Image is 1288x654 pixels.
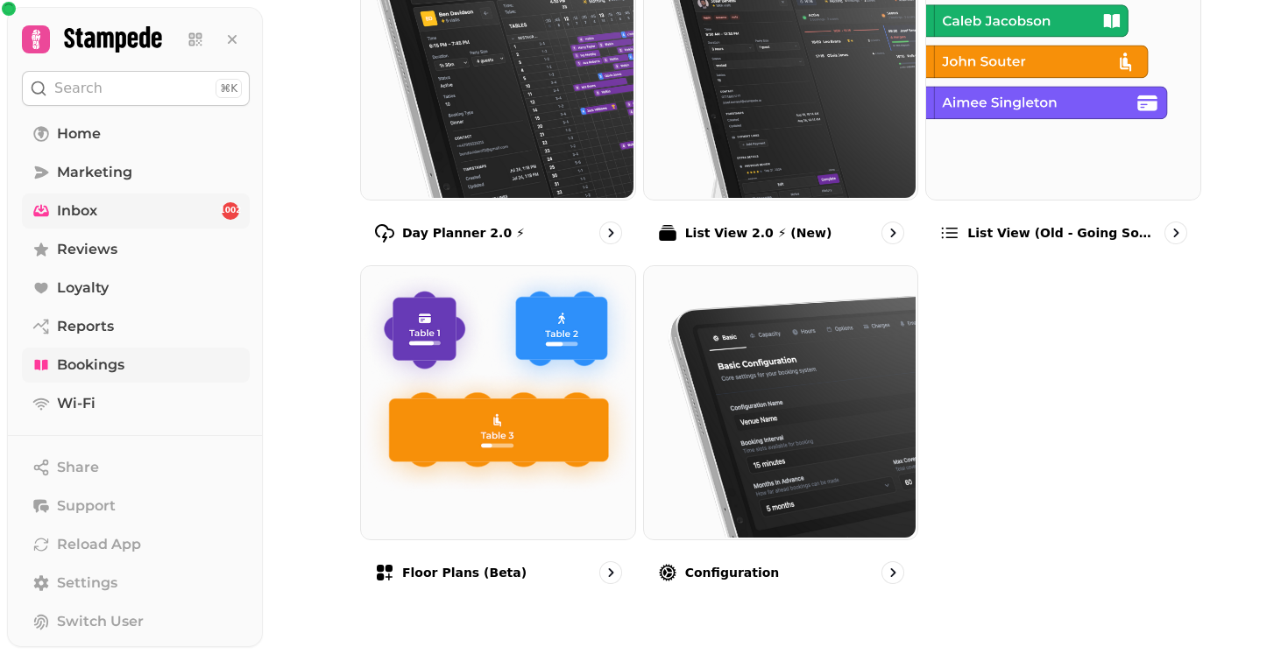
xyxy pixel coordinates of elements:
div: ⌘K [216,79,242,98]
img: Floor Plans (beta) [359,264,633,538]
a: Floor Plans (beta)Floor Plans (beta) [360,265,636,599]
span: Marketing [57,162,132,183]
svg: go to [602,224,619,242]
p: Floor Plans (beta) [402,564,527,581]
button: Switch User [22,604,250,639]
a: Settings [22,566,250,601]
p: List view (Old - going soon) [967,224,1157,242]
a: Home [22,116,250,151]
a: ConfigurationConfiguration [643,265,919,599]
a: Loyalty [22,271,250,306]
span: Support [57,496,116,517]
svg: go to [1167,224,1185,242]
span: Bookings [57,355,124,376]
span: Loyalty [57,278,109,299]
button: Support [22,489,250,524]
button: Share [22,450,250,485]
img: Configuration [642,264,916,538]
span: Share [57,457,99,478]
span: Inbox [57,200,97,222]
p: Search [54,78,103,99]
a: Reports [22,309,250,344]
a: Marketing [22,155,250,190]
span: Settings [57,573,117,594]
span: Wi-Fi [57,393,96,414]
a: Reviews [22,232,250,267]
p: List View 2.0 ⚡ (New) [685,224,832,242]
a: Inbox1002 [22,193,250,229]
p: Day Planner 2.0 ⚡ [402,224,525,242]
button: Search⌘K [22,71,250,106]
span: 1002 [219,205,241,217]
svg: go to [884,224,902,242]
p: Configuration [685,564,780,581]
span: Home [57,123,101,144]
span: Switch User [57,611,144,632]
span: Reports [57,316,114,337]
svg: go to [602,564,619,581]
span: Reviews [57,239,117,260]
a: Wi-Fi [22,386,250,421]
button: Reload App [22,527,250,562]
a: Bookings [22,348,250,383]
span: Reload App [57,534,141,555]
svg: go to [884,564,902,581]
